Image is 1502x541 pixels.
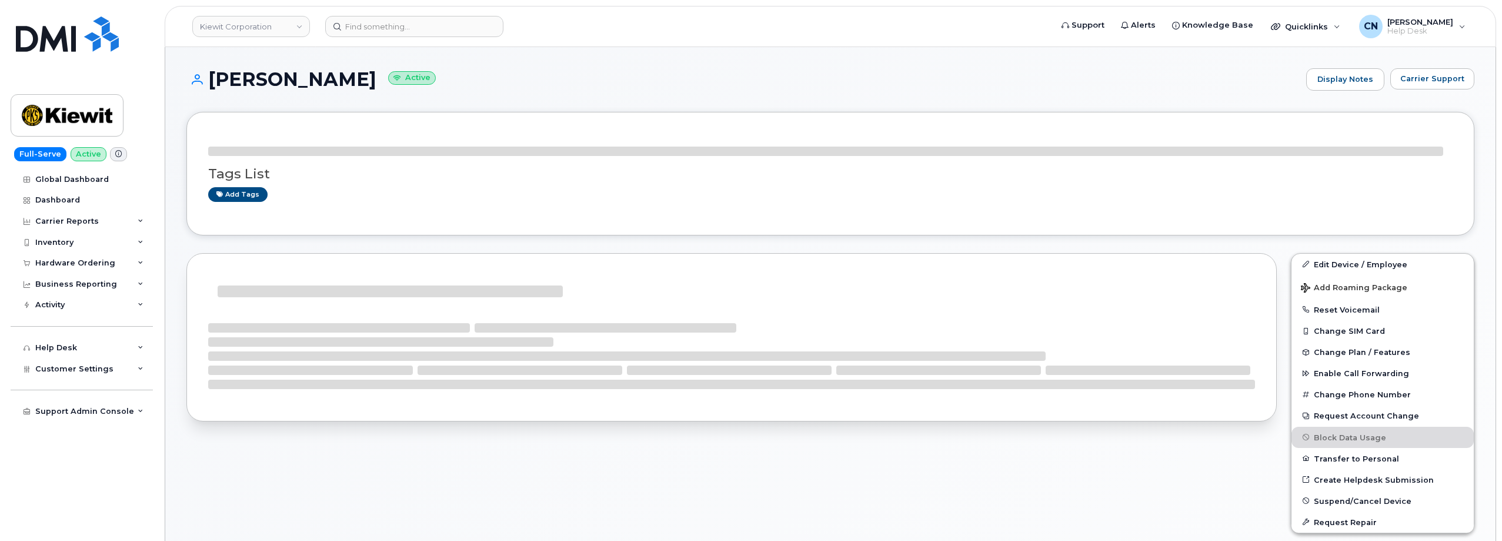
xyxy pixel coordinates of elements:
button: Carrier Support [1390,68,1474,89]
a: Display Notes [1306,68,1384,91]
h3: Tags List [208,167,1453,181]
button: Enable Call Forwarding [1291,363,1474,384]
span: Enable Call Forwarding [1314,369,1409,378]
a: Edit Device / Employee [1291,254,1474,275]
span: Carrier Support [1400,73,1464,84]
button: Block Data Usage [1291,427,1474,448]
button: Request Repair [1291,512,1474,533]
button: Add Roaming Package [1291,275,1474,299]
button: Reset Voicemail [1291,299,1474,320]
a: Add tags [208,187,268,202]
button: Change Plan / Features [1291,341,1474,363]
button: Change SIM Card [1291,320,1474,341]
span: Change Plan / Features [1314,348,1410,357]
a: Create Helpdesk Submission [1291,469,1474,490]
button: Change Phone Number [1291,384,1474,405]
h1: [PERSON_NAME] [186,69,1300,89]
span: Suspend/Cancel Device [1314,496,1411,505]
span: Add Roaming Package [1301,283,1407,294]
button: Suspend/Cancel Device [1291,490,1474,512]
button: Request Account Change [1291,405,1474,426]
small: Active [388,71,436,85]
button: Transfer to Personal [1291,448,1474,469]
